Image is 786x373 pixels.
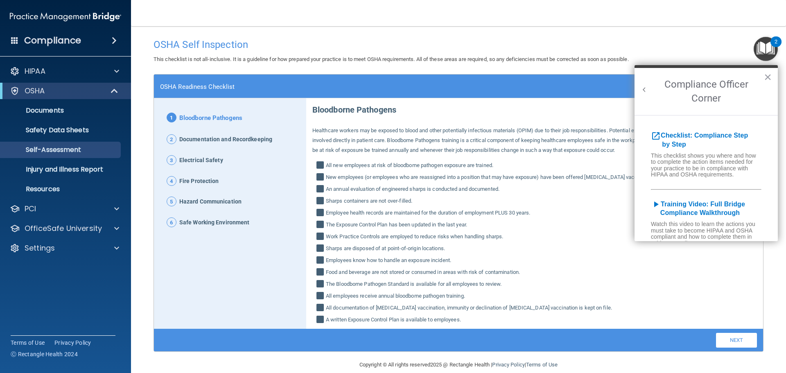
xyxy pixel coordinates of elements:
span: 5 [167,197,176,206]
h2: Compliance Officer Corner [635,68,778,115]
div: Resource Center [635,65,778,241]
span: Bloodborne Pathogens [179,113,242,124]
a: Privacy Policy [54,339,91,347]
p: OfficeSafe University [25,224,102,233]
input: All new employees at risk of bloodborne pathogen exposure are trained. [316,162,326,170]
input: The Bloodborne Pathogen Standard is available for all employees to review. [316,281,326,289]
span: 6 [167,217,176,227]
input: All employees receive annual bloodborne pathogen training. [316,293,326,301]
a: open_in_newChecklist: Compliance Step by Step [651,132,748,148]
span: Employee health records are maintained for the duration of employment PLUS 30 years. [326,208,530,218]
a: Terms of Use [526,362,558,368]
p: Bloodborne Pathogens [312,98,757,118]
p: Injury and Illness Report [5,165,117,174]
a: OSHA [10,86,119,96]
span: 2 [167,134,176,144]
a: play_arrowTraining Video: Full Bridge Compliance Walkthrough [651,201,745,217]
h4: OSHA Self Inspection [154,39,763,50]
p: Resources [5,185,117,193]
span: The Exposure Control Plan has been updated in the last year. [326,220,467,230]
span: Sharps containers are not over‐filled. [326,196,412,206]
span: Food and beverage are not stored or consumed in areas with risk of contamination. [326,267,520,277]
input: A written Exposure Control Plan is available to employees. [316,316,326,325]
p: PCI [25,204,36,214]
a: OfficeSafe University [10,224,119,233]
span: An annual evaluation of engineered sharps is conducted and documented. [326,184,499,194]
span: The Bloodborne Pathogen Standard is available for all employees to review. [326,279,501,289]
span: Fire Protection [179,176,219,187]
p: Settings [25,243,55,253]
input: Employees know how to handle an exposure incident. [316,257,326,265]
input: The Exposure Control Plan has been updated in the last year. [316,222,326,230]
input: Sharps containers are not over‐filled. [316,198,326,206]
span: This checklist is not all-inclusive. It is a guideline for how prepared your practice is to meet ... [154,56,629,62]
p: Safety Data Sheets [5,126,117,134]
p: HIPAA [25,66,45,76]
input: All documentation of [MEDICAL_DATA] vaccination, immunity or declination of [MEDICAL_DATA] vaccin... [316,305,326,313]
span: All new employees at risk of bloodborne pathogen exposure are trained. [326,161,493,170]
span: Sharps are disposed of at point‐of‐origin locations. [326,244,445,253]
span: Safe Working Environment [179,217,249,228]
span: A written Exposure Control Plan is available to employees. [326,315,461,325]
span: Ⓒ Rectangle Health 2024 [11,350,78,358]
input: New employees (or employees who are reassigned into a position that may have exposure) have been ... [316,174,326,182]
button: Close [764,70,772,84]
span: Work Practice Controls are employed to reduce risks when handling sharps. [326,232,503,242]
a: Privacy Policy [492,362,524,368]
a: Terms of Use [11,339,45,347]
span: Employees know how to handle an exposure incident. [326,255,451,265]
span: Hazard Communication [179,197,242,207]
input: Work Practice Controls are employed to reduce risks when handling sharps. [316,233,326,242]
div: 2 [775,42,777,52]
p: Documents [5,106,117,115]
button: Back to Resource Center Home [640,86,648,94]
iframe: Drift Widget Chat Controller [644,315,776,348]
input: Employee health records are maintained for the duration of employment PLUS 30 years. [316,210,326,218]
input: Food and beverage are not stored or consumed in areas with risk of contamination. [316,269,326,277]
img: PMB logo [10,9,121,25]
span: All employees receive annual bloodborne pathogen training. [326,291,465,301]
span: 3 [167,155,176,165]
input: An annual evaluation of engineered sharps is conducted and documented. [316,186,326,194]
span: New employees (or employees who are reassigned into a position that may have exposure) have been ... [326,172,748,182]
b: Checklist: Compliance Step by Step [651,132,748,148]
h6: Watch this video to learn the actions you must take to become HIPAA and OSHA compliant and how to... [635,221,778,249]
button: Open Resource Center, 2 new notifications [754,37,778,61]
a: PCI [10,204,119,214]
h4: OSHA Readiness Checklist [160,83,235,90]
a: HIPAA [10,66,119,76]
h4: Compliance [24,35,81,46]
span: All documentation of [MEDICAL_DATA] vaccination, immunity or declination of [MEDICAL_DATA] vaccin... [326,303,612,313]
i: play_arrow [651,199,661,209]
p: Healthcare workers may be exposed to blood and other potentially infectious materials (OPIM) due ... [312,126,757,155]
span: Documentation and Recordkeeping [179,134,272,145]
a: Settings [10,243,119,253]
input: Sharps are disposed of at point‐of‐origin locations. [316,245,326,253]
span: 1 [167,113,176,122]
b: Training Video: Full Bridge Compliance Walkthrough [651,201,745,217]
h6: This checklist shows you where and how to complete the action items needed for your practice to b... [635,153,778,180]
span: 4 [167,176,176,186]
p: Self-Assessment [5,146,117,154]
p: OSHA [25,86,45,96]
i: open_in_new [651,131,661,141]
span: Electrical Safety [179,155,223,166]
